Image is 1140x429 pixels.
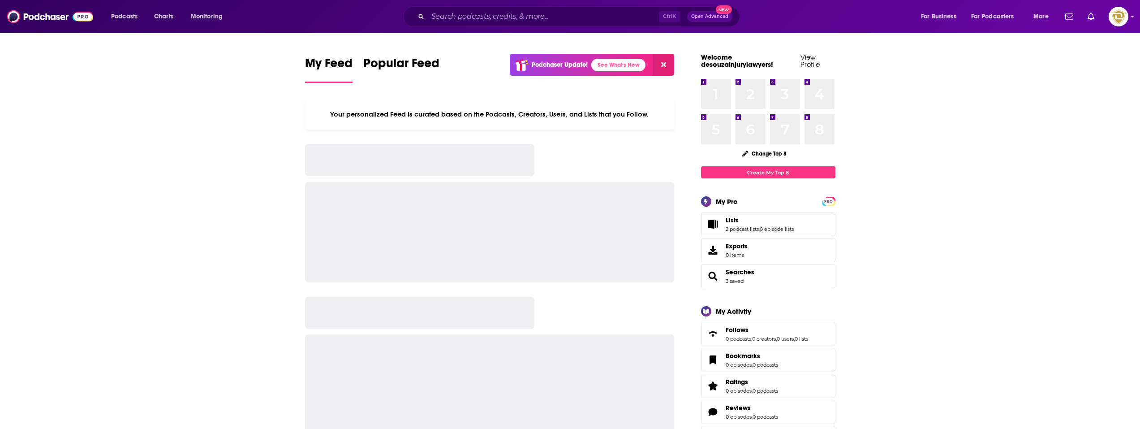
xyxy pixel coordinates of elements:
a: 3 saved [726,278,744,284]
span: Exports [726,242,748,250]
a: 0 users [777,336,794,342]
a: PRO [823,198,834,204]
a: 0 podcasts [753,414,778,420]
div: Your personalized Feed is curated based on the Podcasts, Creators, Users, and Lists that you Follow. [305,99,675,130]
span: Exports [704,244,722,256]
p: Podchaser Update! [532,61,588,69]
span: 0 items [726,252,748,258]
span: Searches [701,264,835,288]
span: PRO [823,198,834,205]
a: 0 episodes [726,414,752,420]
button: open menu [965,9,1027,24]
span: Follows [701,322,835,346]
input: Search podcasts, credits, & more... [428,9,659,24]
span: Reviews [726,404,751,412]
span: , [776,336,777,342]
a: Show notifications dropdown [1084,9,1098,24]
a: Lists [726,216,794,224]
a: Bookmarks [704,354,722,366]
span: Logged in as desouzainjurylawyers [1109,7,1128,26]
a: Exports [701,238,835,262]
img: User Profile [1109,7,1128,26]
button: open menu [1027,9,1060,24]
a: Welcome desouzainjurylawyers! [701,53,773,69]
a: Reviews [704,406,722,418]
a: View Profile [800,53,820,69]
a: Follows [726,326,808,334]
button: Show profile menu [1109,7,1128,26]
a: Ratings [704,380,722,392]
div: My Activity [716,307,751,316]
span: Podcasts [111,10,138,23]
a: 0 creators [752,336,776,342]
button: open menu [105,9,149,24]
span: Follows [726,326,749,334]
span: Reviews [701,400,835,424]
a: Reviews [726,404,778,412]
button: Open AdvancedNew [687,11,732,22]
a: My Feed [305,56,353,83]
button: open menu [915,9,968,24]
span: Ratings [726,378,748,386]
span: More [1033,10,1049,23]
a: 0 episodes [726,388,752,394]
a: Show notifications dropdown [1062,9,1077,24]
a: 2 podcast lists [726,226,759,232]
span: Lists [726,216,739,224]
span: Popular Feed [363,56,439,76]
span: Charts [154,10,173,23]
a: 0 podcasts [753,388,778,394]
button: Change Top 8 [737,148,792,159]
span: Open Advanced [691,14,728,19]
a: Ratings [726,378,778,386]
button: open menu [185,9,234,24]
span: For Business [921,10,956,23]
span: , [751,336,752,342]
a: 0 podcasts [726,336,751,342]
span: Ratings [701,374,835,398]
a: Charts [148,9,179,24]
img: Podchaser - Follow, Share and Rate Podcasts [7,8,93,25]
a: Follows [704,328,722,340]
a: 0 lists [795,336,808,342]
span: , [759,226,760,232]
span: Monitoring [191,10,223,23]
a: See What's New [591,59,645,71]
span: New [716,5,732,14]
a: Popular Feed [363,56,439,83]
a: Bookmarks [726,352,778,360]
span: Bookmarks [726,352,760,360]
span: Ctrl K [659,11,680,22]
a: Searches [726,268,754,276]
span: My Feed [305,56,353,76]
a: 0 episode lists [760,226,794,232]
a: 0 episodes [726,362,752,368]
span: Bookmarks [701,348,835,372]
a: Create My Top 8 [701,166,835,178]
a: Lists [704,218,722,230]
span: Lists [701,212,835,236]
a: Searches [704,270,722,282]
span: For Podcasters [971,10,1014,23]
div: My Pro [716,197,738,206]
span: , [794,336,795,342]
a: 0 podcasts [753,362,778,368]
div: Search podcasts, credits, & more... [412,6,749,27]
